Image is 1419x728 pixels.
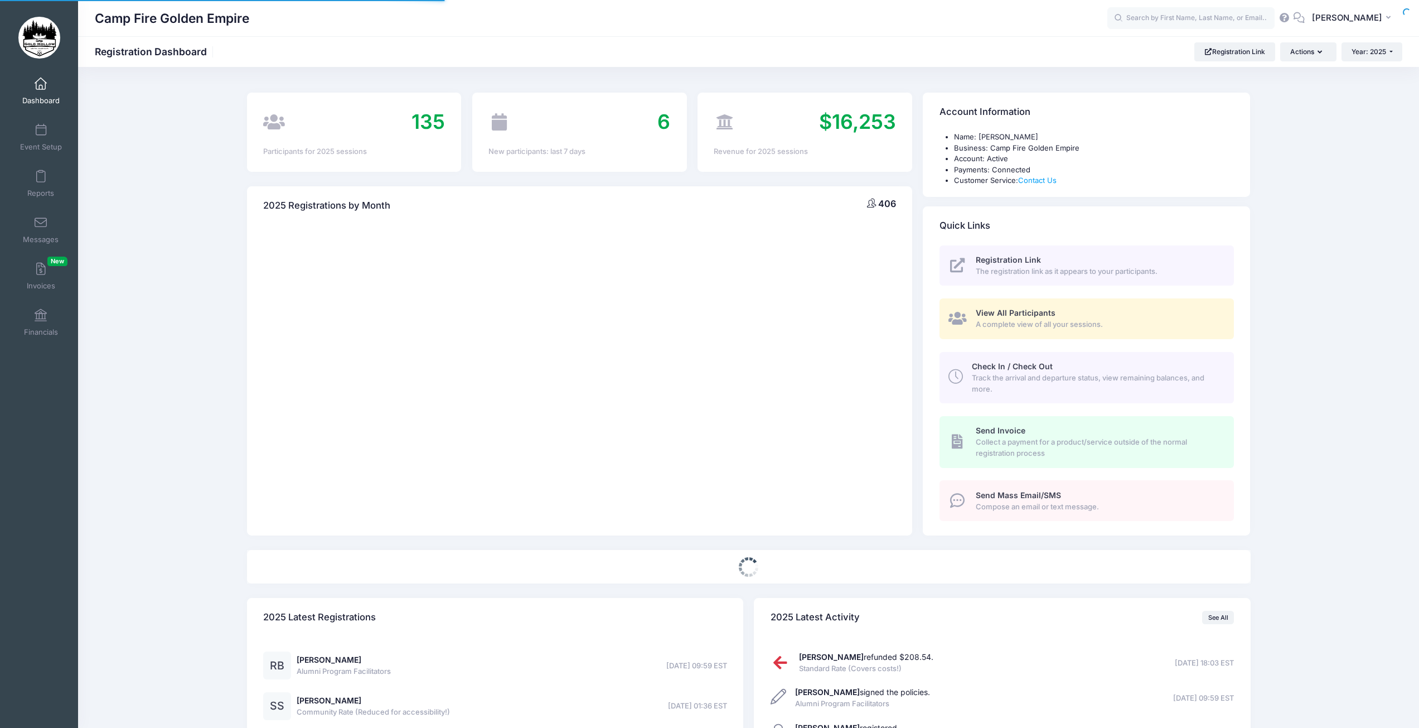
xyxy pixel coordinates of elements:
[954,175,1234,186] li: Customer Service:
[819,109,896,134] span: $16,253
[263,702,291,711] a: SS
[939,480,1234,521] a: Send Mass Email/SMS Compose an email or text message.
[263,602,376,634] h4: 2025 Latest Registrations
[799,652,933,662] a: [PERSON_NAME]refunded $208.54.
[22,96,60,105] span: Dashboard
[14,210,67,249] a: Messages
[263,692,291,720] div: SS
[23,235,59,244] span: Messages
[795,687,860,697] strong: [PERSON_NAME]
[27,281,55,291] span: Invoices
[1175,658,1234,669] span: [DATE] 18:03 EST
[488,146,670,157] div: New participants: last 7 days
[939,245,1234,286] a: Registration Link The registration link as it appears to your participants.
[976,502,1222,513] span: Compose an email or text message.
[795,687,930,697] a: [PERSON_NAME]signed the policies.
[14,257,67,296] a: InvoicesNew
[1352,47,1386,56] span: Year: 2025
[1202,611,1234,624] a: See All
[878,198,896,209] span: 406
[14,164,67,203] a: Reports
[939,298,1234,339] a: View All Participants A complete view of all your sessions.
[14,118,67,157] a: Event Setup
[714,146,895,157] div: Revenue for 2025 sessions
[771,602,860,634] h4: 2025 Latest Activity
[1107,7,1275,30] input: Search by First Name, Last Name, or Email...
[976,426,1025,435] span: Send Invoice
[939,352,1234,403] a: Check In / Check Out Track the arrival and departure status, view remaining balances, and more.
[939,97,1030,128] h4: Account Information
[27,189,54,198] span: Reports
[666,660,727,672] span: [DATE] 09:59 EST
[668,701,727,712] span: [DATE] 01:36 EST
[1305,6,1402,31] button: [PERSON_NAME]
[954,132,1234,143] li: Name: [PERSON_NAME]
[95,6,249,31] h1: Camp Fire Golden Empire
[972,373,1221,394] span: Track the arrival and departure status, view remaining balances, and more.
[20,142,62,152] span: Event Setup
[939,416,1234,467] a: Send Invoice Collect a payment for a product/service outside of the normal registration process
[954,153,1234,165] li: Account: Active
[297,666,391,677] span: Alumni Program Facilitators
[1280,42,1336,61] button: Actions
[263,190,390,221] h4: 2025 Registrations by Month
[47,257,67,266] span: New
[1173,693,1234,704] span: [DATE] 09:59 EST
[14,71,67,110] a: Dashboard
[297,707,450,718] span: Community Rate (Reduced for accessibility!)
[795,698,930,710] span: Alumni Program Facilitators
[799,652,864,662] strong: [PERSON_NAME]
[297,655,361,664] a: [PERSON_NAME]
[976,255,1041,264] span: Registration Link
[263,652,291,679] div: RB
[1341,42,1402,61] button: Year: 2025
[24,327,58,337] span: Financials
[411,109,445,134] span: 135
[1018,176,1057,185] a: Contact Us
[657,109,670,134] span: 6
[939,210,990,242] h4: Quick Links
[95,46,216,57] h1: Registration Dashboard
[976,266,1222,277] span: The registration link as it appears to your participants.
[954,143,1234,154] li: Business: Camp Fire Golden Empire
[1194,42,1275,61] a: Registration Link
[263,146,445,157] div: Participants for 2025 sessions
[954,165,1234,176] li: Payments: Connected
[976,308,1055,317] span: View All Participants
[14,303,67,342] a: Financials
[799,663,933,674] span: Standard Rate (Covers costs!)
[976,319,1222,330] span: A complete view of all your sessions.
[976,490,1061,500] span: Send Mass Email/SMS
[18,17,60,59] img: Camp Fire Golden Empire
[972,361,1053,371] span: Check In / Check Out
[263,662,291,671] a: RB
[976,437,1222,459] span: Collect a payment for a product/service outside of the normal registration process
[1312,12,1382,24] span: [PERSON_NAME]
[297,696,361,705] a: [PERSON_NAME]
